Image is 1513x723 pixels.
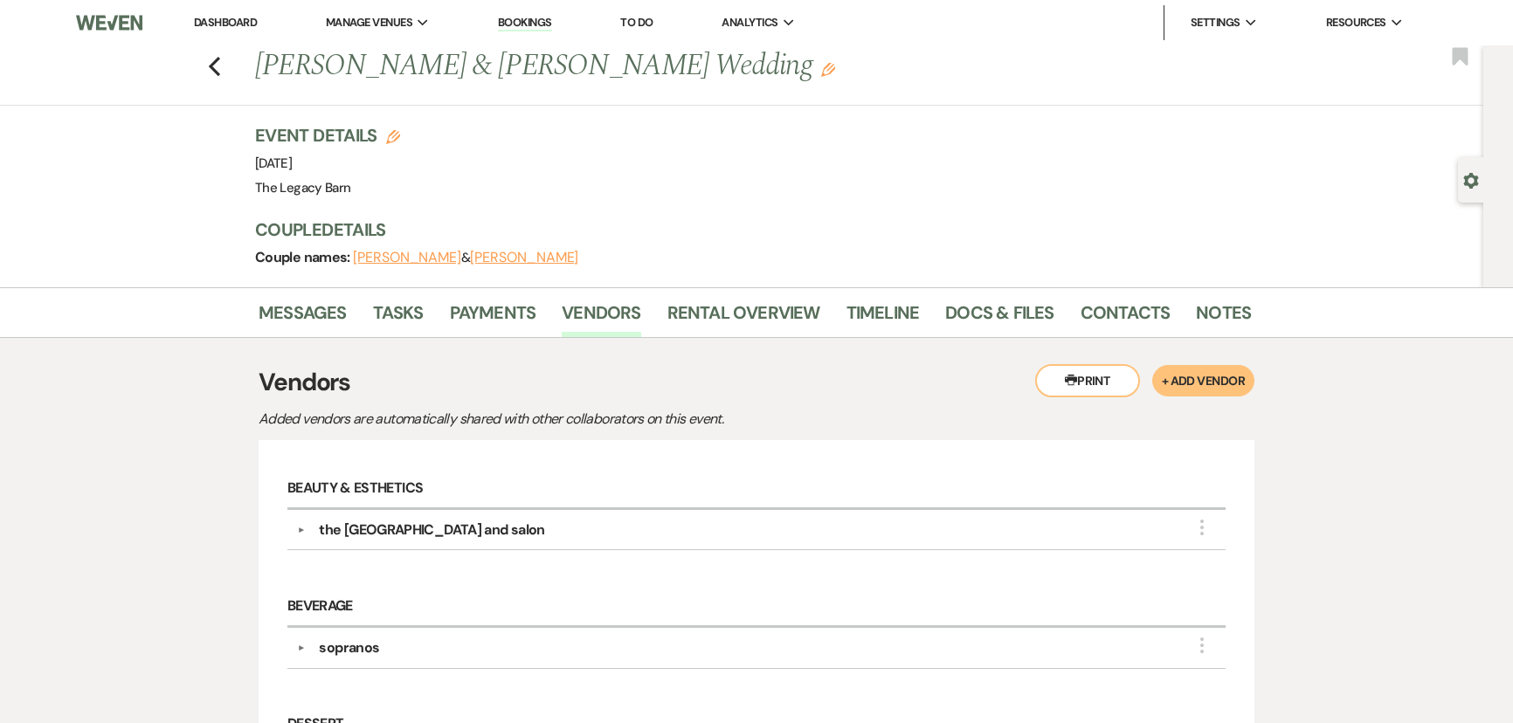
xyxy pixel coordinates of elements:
[255,155,292,172] span: [DATE]
[450,299,536,337] a: Payments
[1035,364,1140,397] button: Print
[1196,299,1251,337] a: Notes
[620,15,653,30] a: To Do
[470,251,578,265] button: [PERSON_NAME]
[194,15,257,30] a: Dashboard
[353,251,461,265] button: [PERSON_NAME]
[255,45,1038,87] h1: [PERSON_NAME] & [PERSON_NAME] Wedding
[255,123,400,148] h3: Event Details
[353,249,578,266] span: &
[945,299,1054,337] a: Docs & Files
[287,469,1226,510] h6: Beauty & Esthetics
[290,644,311,652] button: ▼
[259,408,870,430] p: Added vendors are automatically shared with other collaborators on this event.
[373,299,424,337] a: Tasks
[319,637,379,658] div: sopranos
[1152,365,1254,396] button: + Add Vendor
[290,526,311,534] button: ▼
[1463,171,1479,188] button: Open lead details
[255,217,1233,242] h3: Couple Details
[319,520,544,541] div: the [GEOGRAPHIC_DATA] and salon
[667,299,820,337] a: Rental Overview
[287,587,1226,628] h6: Beverage
[846,299,920,337] a: Timeline
[326,14,412,31] span: Manage Venues
[255,179,350,196] span: The Legacy Barn
[1191,14,1240,31] span: Settings
[722,14,777,31] span: Analytics
[1081,299,1171,337] a: Contacts
[1326,14,1386,31] span: Resources
[259,364,1254,401] h3: Vendors
[498,15,552,31] a: Bookings
[76,4,142,41] img: Weven Logo
[821,61,835,77] button: Edit
[259,299,347,337] a: Messages
[562,299,640,337] a: Vendors
[255,248,353,266] span: Couple names:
